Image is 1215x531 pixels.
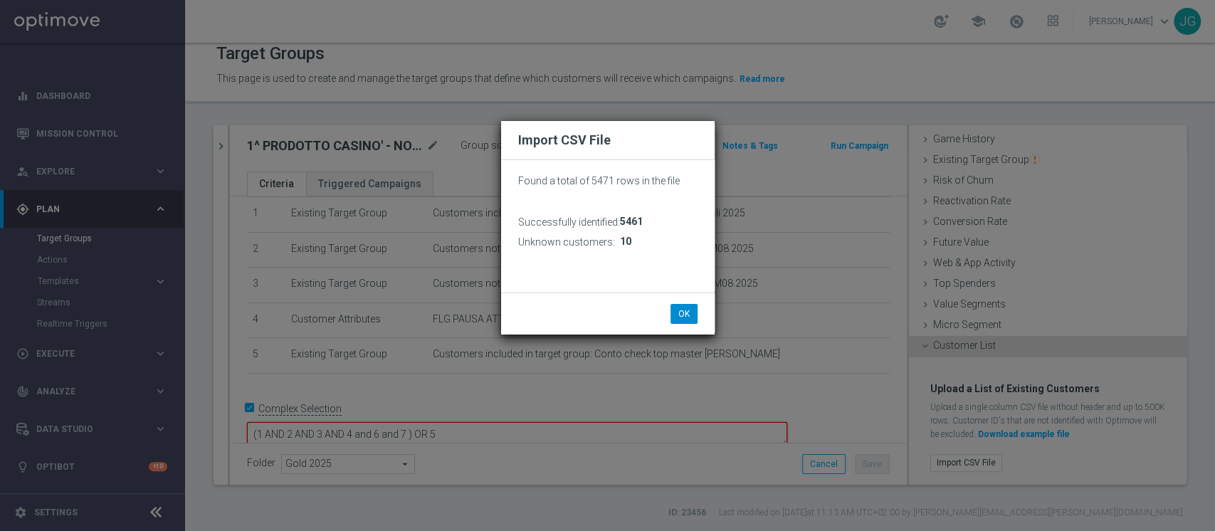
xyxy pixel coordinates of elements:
h3: Successfully identified: [518,216,620,228]
span: 5461 [620,216,643,228]
h2: Import CSV File [518,132,698,149]
p: Found a total of 5471 rows in the file [518,174,698,187]
h3: Unknown customers: [518,236,615,248]
span: 10 [620,236,631,248]
button: OK [670,304,698,324]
